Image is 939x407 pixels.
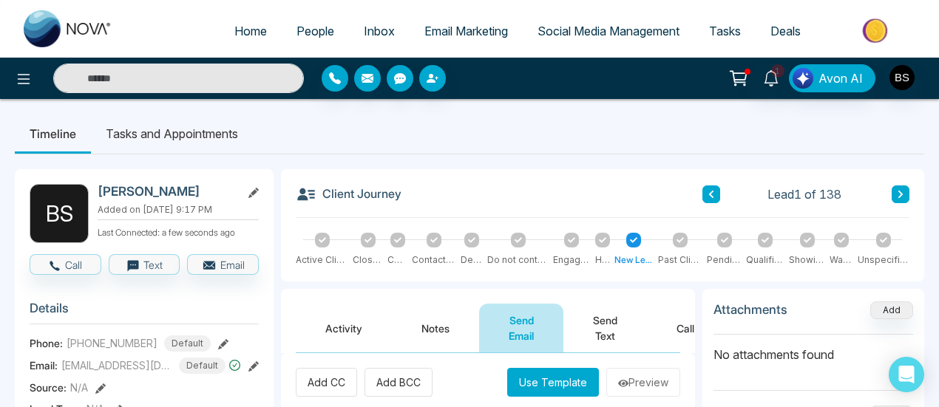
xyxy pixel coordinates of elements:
img: Lead Flow [793,68,813,89]
button: Call [647,304,724,352]
a: 1 [753,64,789,90]
span: Email: [30,358,58,373]
span: Add [870,303,913,315]
button: Send Email [479,304,563,352]
div: Dead [461,253,484,267]
button: Text [109,254,180,275]
div: Unspecified [858,253,909,267]
a: Social Media Management [523,17,694,45]
div: Do not contact [487,253,549,267]
span: 1 [771,64,784,78]
div: Past Client [658,253,702,267]
li: Tasks and Appointments [91,114,253,154]
span: Inbox [364,24,395,38]
button: Send Text [563,304,647,352]
img: User Avatar [889,65,915,90]
span: Default [179,358,226,374]
span: [PHONE_NUMBER] [67,335,157,351]
span: [EMAIL_ADDRESS][DOMAIN_NAME] [61,358,172,373]
div: Qualified [746,253,784,267]
a: Home [220,17,282,45]
span: Home [234,24,267,38]
a: Tasks [694,17,756,45]
p: Last Connected: a few seconds ago [98,223,259,239]
div: Open Intercom Messenger [889,357,924,392]
button: Add [870,301,913,319]
button: Notes [392,304,479,352]
img: Market-place.gif [823,14,930,47]
span: People [296,24,334,38]
span: Source: [30,380,67,395]
button: Activity [296,304,392,352]
div: Hot [595,253,610,267]
span: Avon AI [818,69,863,87]
span: Lead 1 of 138 [767,185,841,203]
span: Social Media Management [538,24,679,38]
li: Timeline [15,114,91,154]
a: Email Marketing [410,17,523,45]
button: Email [187,254,259,275]
span: Tasks [709,24,741,38]
div: B S [30,184,89,243]
h3: Client Journey [296,184,401,205]
p: Added on [DATE] 9:17 PM [98,203,259,216]
span: Default [164,335,211,352]
div: Pending [707,253,742,267]
div: Showing [789,253,825,267]
img: Nova CRM Logo [24,10,112,47]
span: Deals [770,24,801,38]
div: New Lead [614,253,654,267]
button: Add CC [296,368,357,397]
a: Inbox [349,17,410,45]
button: Use Template [507,368,599,397]
span: Email Marketing [424,24,508,38]
div: Warm [830,253,853,267]
a: Deals [756,17,816,45]
button: Add BCC [365,368,433,397]
div: Closed [353,253,383,267]
div: Cold [387,253,407,267]
a: People [282,17,349,45]
span: N/A [70,380,88,395]
div: Contacted [412,253,456,267]
p: No attachments found [713,335,913,363]
button: Preview [606,368,680,397]
div: Active Client [296,253,348,267]
span: Phone: [30,335,63,351]
button: Avon AI [789,64,875,92]
div: Engaged [553,253,591,267]
h3: Attachments [713,302,787,317]
h2: [PERSON_NAME] [98,184,235,199]
h3: Details [30,301,259,324]
button: Call [30,254,101,275]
